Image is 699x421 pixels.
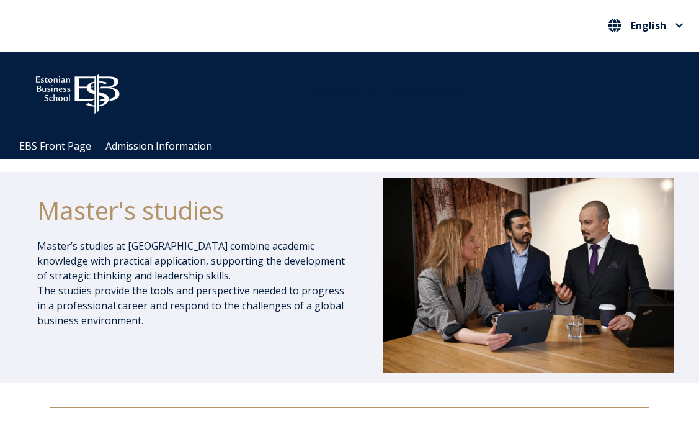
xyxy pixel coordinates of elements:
[605,16,687,36] nav: Select your language
[37,195,353,226] h1: Master's studies
[383,178,674,373] img: DSC_1073
[605,16,687,35] button: English
[12,134,699,159] div: Navigation Menu
[631,20,666,30] span: English
[37,238,353,328] p: Master’s studies at [GEOGRAPHIC_DATA] combine academic knowledge with practical application, supp...
[25,64,130,117] img: ebs_logo2016_white
[19,139,91,153] a: EBS Front Page
[105,139,212,153] a: Admission Information
[313,86,466,99] span: Community for Growth and Resp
